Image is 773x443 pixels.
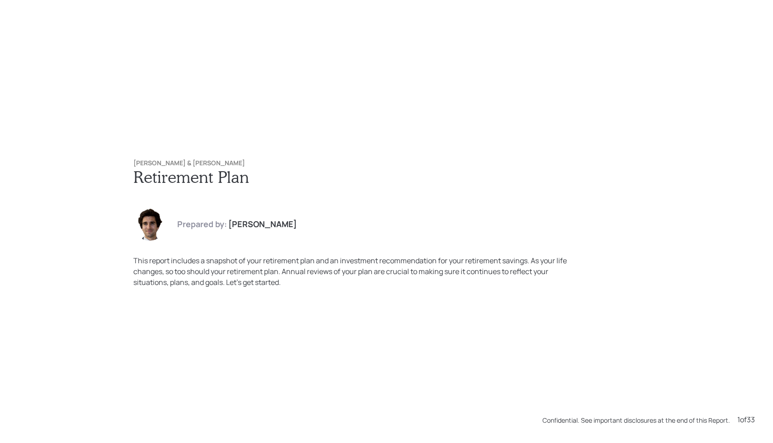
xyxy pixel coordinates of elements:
[133,167,640,187] h1: Retirement Plan
[228,219,297,229] h4: [PERSON_NAME]
[133,208,166,241] img: harrison-schaefer-headshot-2.png
[133,255,582,288] div: This report includes a snapshot of your retirement plan and an investment recommendation for your...
[177,219,227,229] h4: Prepared by:
[133,159,640,167] h6: [PERSON_NAME] & [PERSON_NAME]
[542,415,730,425] div: Confidential. See important disclosures at the end of this Report.
[737,414,755,425] div: 1 of 33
